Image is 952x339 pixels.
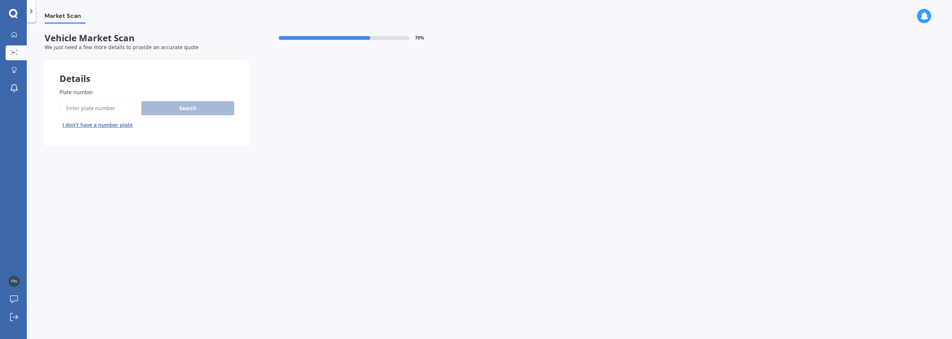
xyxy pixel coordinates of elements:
[45,12,86,22] span: Market Scan
[415,35,424,41] span: 70 %
[9,276,20,287] img: 3d2849986f94ae737010116edc2639e0
[59,119,136,131] button: I don’t have a number plate
[45,60,249,82] div: Details
[45,44,199,51] span: We just need a few more details to provide an accurate quote
[59,89,93,96] span: Plate number
[45,33,249,44] span: Vehicle Market Scan
[59,100,138,116] input: Enter plate number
